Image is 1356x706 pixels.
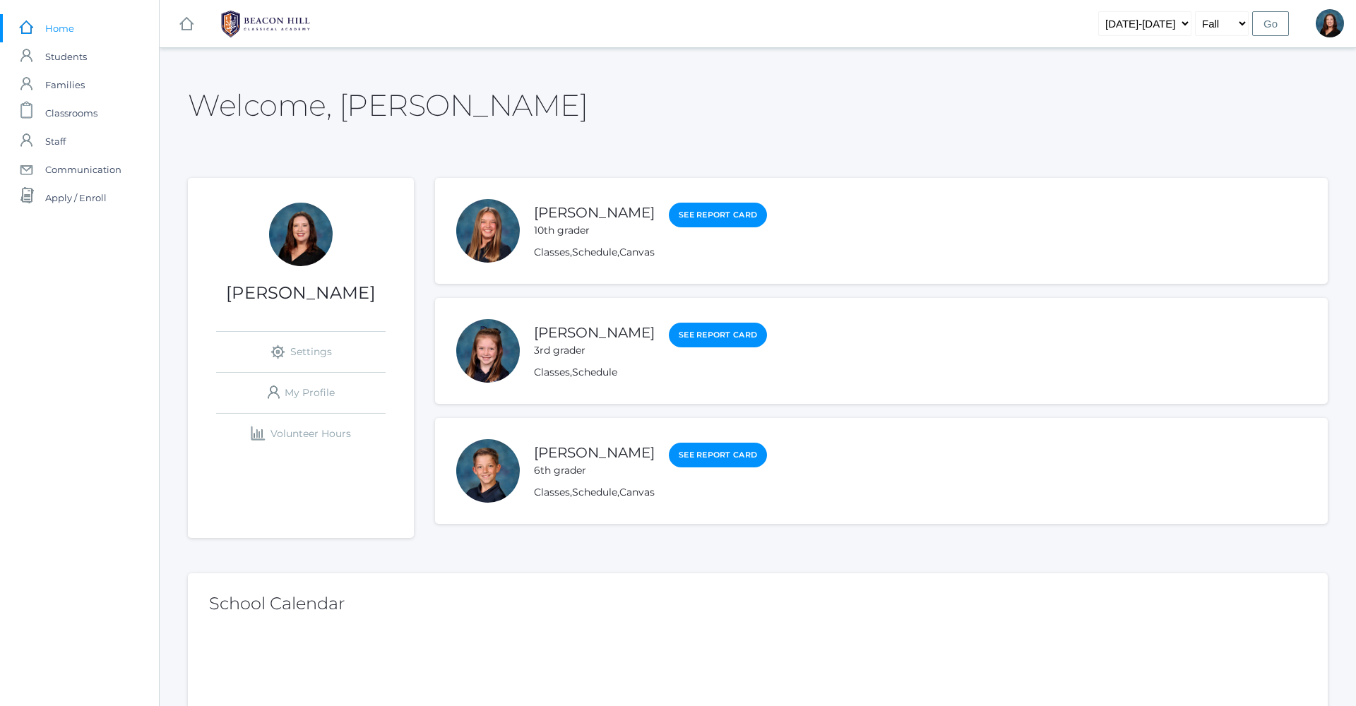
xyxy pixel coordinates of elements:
[572,486,617,498] a: Schedule
[45,184,107,212] span: Apply / Enroll
[534,365,767,380] div: ,
[534,245,767,260] div: , ,
[45,42,87,71] span: Students
[188,89,588,121] h2: Welcome, [PERSON_NAME]
[534,366,570,378] a: Classes
[456,439,520,503] div: Ian Watters
[534,485,767,500] div: , ,
[619,486,655,498] a: Canvas
[669,323,767,347] a: See Report Card
[1252,11,1289,36] input: Go
[45,14,74,42] span: Home
[572,366,617,378] a: Schedule
[45,127,66,155] span: Staff
[45,71,85,99] span: Families
[216,414,386,454] a: Volunteer Hours
[534,444,655,461] a: [PERSON_NAME]
[269,203,333,266] div: Katie Watters
[209,594,1307,613] h2: School Calendar
[45,99,97,127] span: Classrooms
[669,443,767,467] a: See Report Card
[534,343,655,358] div: 3rd grader
[188,284,414,302] h1: [PERSON_NAME]
[1316,9,1344,37] div: Katie Watters
[534,204,655,221] a: [PERSON_NAME]
[534,246,570,258] a: Classes
[216,332,386,372] a: Settings
[45,155,121,184] span: Communication
[456,199,520,263] div: Abigail Watters
[534,486,570,498] a: Classes
[534,223,655,238] div: 10th grader
[456,319,520,383] div: Fiona Watters
[213,6,319,42] img: BHCALogos-05-308ed15e86a5a0abce9b8dd61676a3503ac9727e845dece92d48e8588c001991.png
[216,373,386,413] a: My Profile
[572,246,617,258] a: Schedule
[669,203,767,227] a: See Report Card
[534,463,655,478] div: 6th grader
[534,324,655,341] a: [PERSON_NAME]
[619,246,655,258] a: Canvas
